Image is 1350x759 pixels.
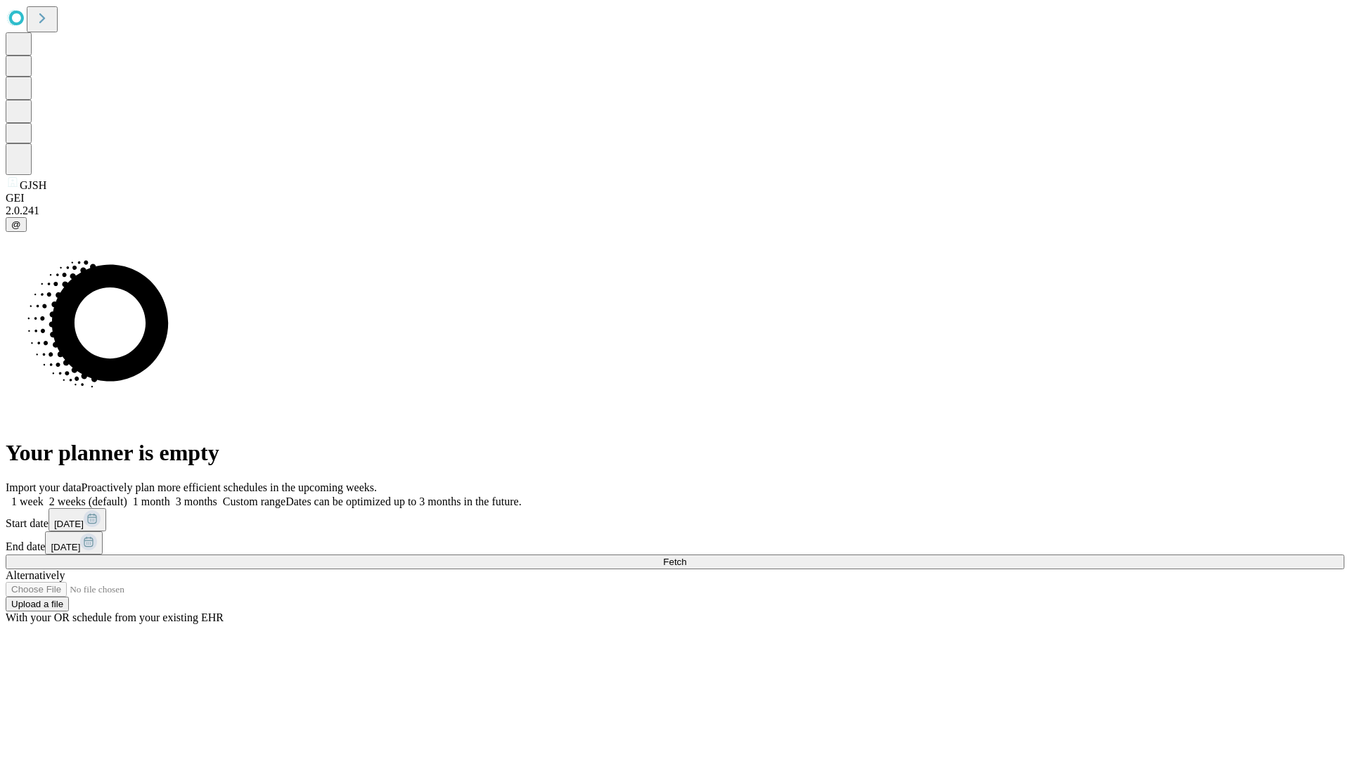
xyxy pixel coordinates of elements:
button: [DATE] [49,508,106,531]
span: With your OR schedule from your existing EHR [6,611,224,623]
span: 1 week [11,495,44,507]
span: GJSH [20,179,46,191]
span: Import your data [6,481,82,493]
div: GEI [6,192,1344,205]
button: Fetch [6,554,1344,569]
span: 2 weeks (default) [49,495,127,507]
span: [DATE] [54,519,84,529]
span: [DATE] [51,542,80,552]
div: Start date [6,508,1344,531]
div: End date [6,531,1344,554]
span: Custom range [223,495,285,507]
div: 2.0.241 [6,205,1344,217]
span: Fetch [663,557,686,567]
span: 1 month [133,495,170,507]
span: 3 months [176,495,217,507]
span: Proactively plan more efficient schedules in the upcoming weeks. [82,481,377,493]
button: @ [6,217,27,232]
span: Alternatively [6,569,65,581]
span: @ [11,219,21,230]
button: [DATE] [45,531,103,554]
button: Upload a file [6,597,69,611]
span: Dates can be optimized up to 3 months in the future. [285,495,521,507]
h1: Your planner is empty [6,440,1344,466]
